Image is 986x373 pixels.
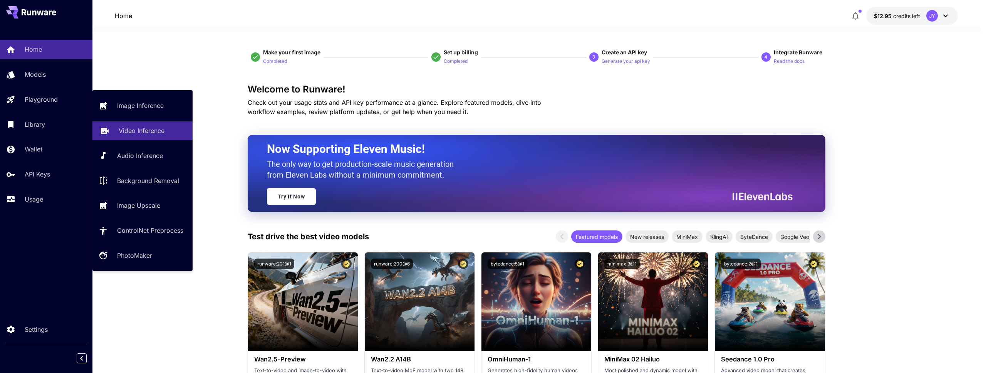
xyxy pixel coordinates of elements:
[267,188,316,205] a: Try It Now
[77,353,87,363] button: Collapse sidebar
[25,325,48,334] p: Settings
[92,196,193,215] a: Image Upscale
[592,54,595,60] p: 3
[248,84,825,95] h3: Welcome to Runware!
[774,49,822,55] span: Integrate Runware
[458,259,468,269] button: Certified Model – Vetted for best performance and includes a commercial license.
[736,233,773,241] span: ByteDance
[444,49,478,55] span: Set up billing
[117,201,160,210] p: Image Upscale
[371,356,468,363] h3: Wan2.2 A14B
[715,252,825,351] img: alt
[263,49,320,55] span: Make your first image
[82,351,92,365] div: Collapse sidebar
[25,195,43,204] p: Usage
[117,101,164,110] p: Image Inference
[721,356,818,363] h3: Seedance 1.0 Pro
[874,13,893,19] span: $12.95
[115,11,132,20] p: Home
[92,121,193,140] a: Video Inference
[602,49,647,55] span: Create an API key
[598,252,708,351] img: alt
[444,58,468,65] p: Completed
[92,96,193,115] a: Image Inference
[341,259,352,269] button: Certified Model – Vetted for best performance and includes a commercial license.
[254,356,352,363] h3: Wan2.5-Preview
[893,13,920,19] span: credits left
[25,45,42,54] p: Home
[926,10,938,22] div: JY
[672,233,703,241] span: MiniMax
[25,70,46,79] p: Models
[117,151,163,160] p: Audio Inference
[602,58,650,65] p: Generate your api key
[774,58,805,65] p: Read the docs
[254,259,294,269] button: runware:201@1
[117,251,152,260] p: PhotoMaker
[117,226,183,235] p: ControlNet Preprocess
[604,259,640,269] button: minimax:3@1
[776,233,814,241] span: Google Veo
[115,11,132,20] nav: breadcrumb
[808,259,819,269] button: Certified Model – Vetted for best performance and includes a commercial license.
[248,231,369,242] p: Test drive the best video models
[604,356,702,363] h3: MiniMax 02 Hailuo
[248,99,541,116] span: Check out your usage stats and API key performance at a glance. Explore featured models, dive int...
[488,356,585,363] h3: OmniHuman‑1
[488,259,527,269] button: bytedance:5@1
[371,259,413,269] button: runware:200@6
[706,233,733,241] span: KlingAI
[92,246,193,265] a: PhotoMaker
[721,259,761,269] button: bytedance:2@1
[571,233,622,241] span: Featured models
[92,146,193,165] a: Audio Inference
[625,233,669,241] span: New releases
[267,159,459,180] p: The only way to get production-scale music generation from Eleven Labs without a minimum commitment.
[25,170,50,179] p: API Keys
[92,221,193,240] a: ControlNet Preprocess
[874,12,920,20] div: $12.9501
[117,176,179,185] p: Background Removal
[248,252,358,351] img: alt
[25,95,58,104] p: Playground
[575,259,585,269] button: Certified Model – Vetted for best performance and includes a commercial license.
[365,252,475,351] img: alt
[267,142,787,156] h2: Now Supporting Eleven Music!
[481,252,591,351] img: alt
[119,126,164,135] p: Video Inference
[765,54,767,60] p: 4
[92,171,193,190] a: Background Removal
[866,7,958,25] button: $12.9501
[25,120,45,129] p: Library
[691,259,702,269] button: Certified Model – Vetted for best performance and includes a commercial license.
[25,144,42,154] p: Wallet
[263,58,287,65] p: Completed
